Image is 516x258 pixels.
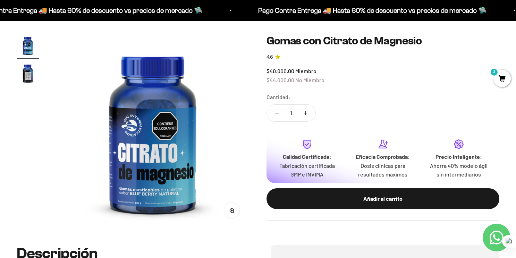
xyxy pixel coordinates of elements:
img: Gomas con Citrato de Magnesio [56,34,250,229]
mark: 3 [490,68,498,76]
button: Reducir cantidad [267,105,287,121]
span: No Miembro [295,77,324,83]
button: Aumentar cantidad [295,105,315,121]
button: Ir al artículo 2 [17,62,39,86]
a: 3 [493,75,511,83]
label: Cantidad: [267,93,290,102]
span: $44.000,00 [267,77,294,83]
a: 4.64.6 de 5.0 estrellas [267,53,500,61]
button: Añadir al carrito [267,188,500,209]
p: Fabricación certificada GMP e INVIMA [275,161,340,179]
p: Dosis clínicas para resultados máximos [350,161,415,179]
strong: Eficacia Comprobada: [356,153,410,160]
strong: Precio Inteligente: [435,153,482,160]
img: Gomas con Citrato de Magnesio [17,62,39,84]
span: Miembro [295,68,316,74]
p: Pago Contra Entrega 🚚 Hasta 60% de descuento vs precios de mercado 🛸 [258,5,487,16]
span: $40.000,00 [267,68,294,74]
p: Ahorra 40% modelo ágil sin intermediarios [426,161,491,179]
h1: Gomas con Citrato de Magnesio [267,34,500,48]
div: Añadir al carrito [280,194,486,203]
img: Gomas con Citrato de Magnesio [17,34,39,57]
span: 4.6 [267,53,273,61]
button: Ir al artículo 1 [17,34,39,59]
strong: Calidad Certificada: [283,153,331,160]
